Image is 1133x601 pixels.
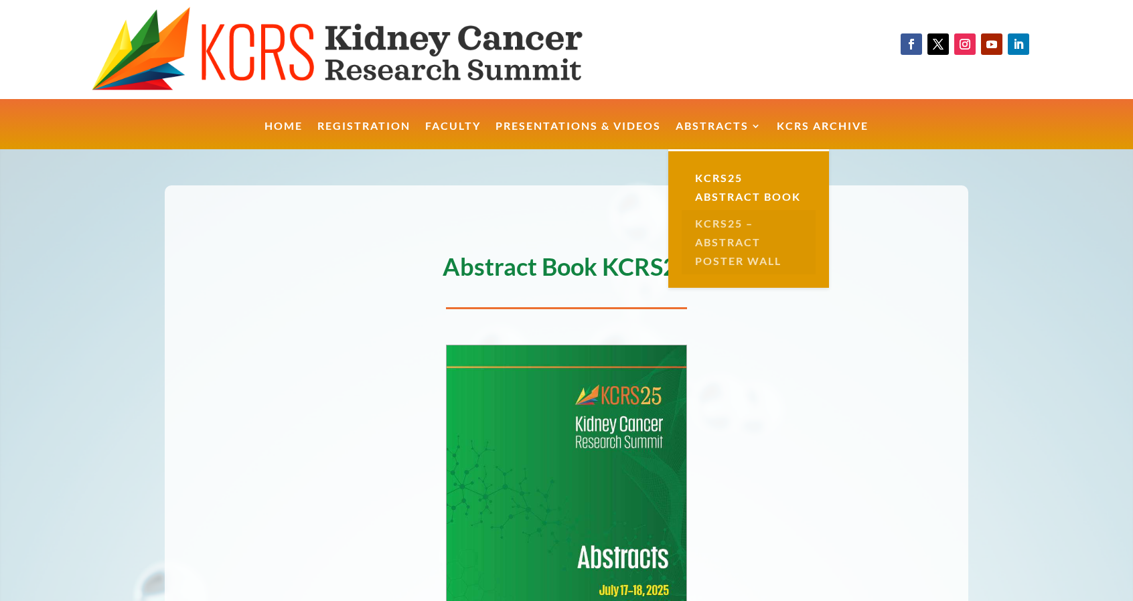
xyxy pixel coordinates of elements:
[317,121,410,150] a: Registration
[682,165,816,210] a: KCRS25 Abstract Book
[676,121,762,150] a: Abstracts
[496,121,661,150] a: Presentations & Videos
[777,121,868,150] a: KCRS Archive
[265,121,303,150] a: Home
[682,210,816,274] a: KCRS25 – Abstract Poster Wall
[1008,33,1029,55] a: Follow on LinkedIn
[981,33,1002,55] a: Follow on Youtube
[92,7,643,92] img: KCRS generic logo wide
[165,254,968,285] h1: Abstract Book KCRS25
[954,33,976,55] a: Follow on Instagram
[927,33,949,55] a: Follow on X
[901,33,922,55] a: Follow on Facebook
[425,121,481,150] a: Faculty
